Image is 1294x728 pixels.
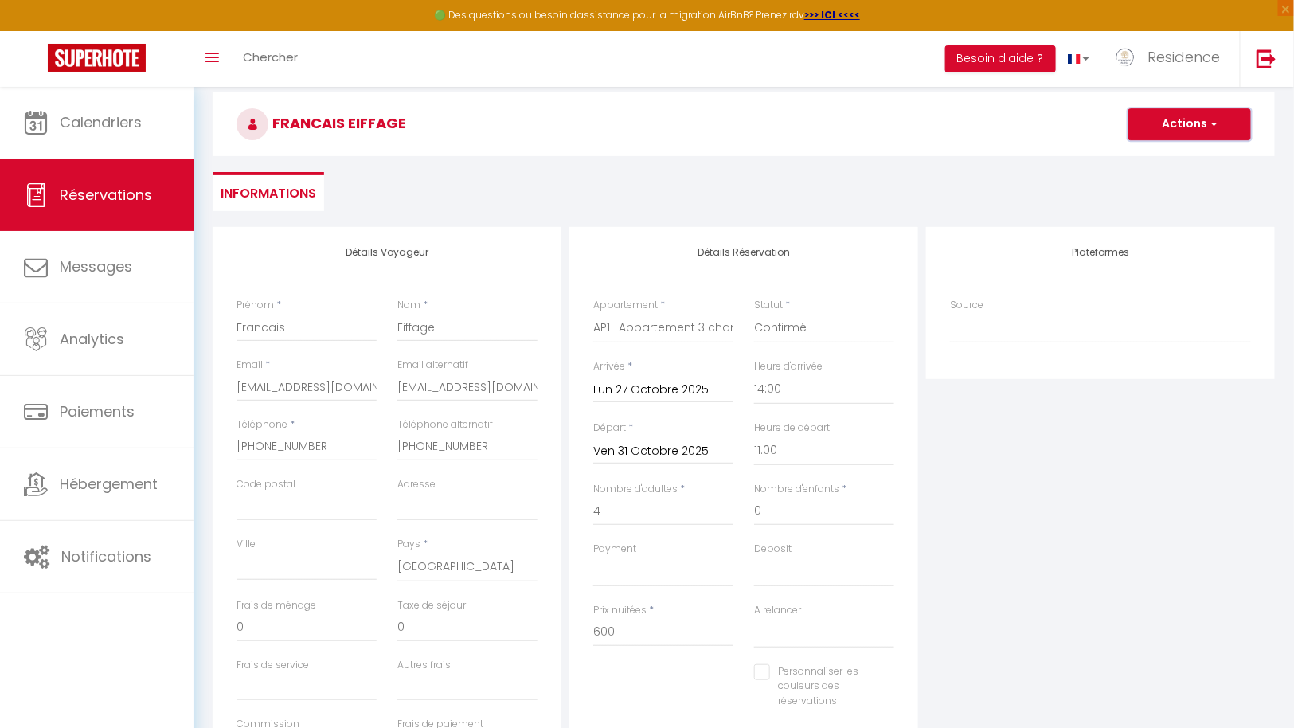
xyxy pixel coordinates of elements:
[593,298,658,313] label: Appartement
[397,417,493,432] label: Téléphone alternatif
[754,542,792,557] label: Deposit
[804,8,860,22] a: >>> ICI <<<<
[945,45,1056,72] button: Besoin d'aide ?
[754,298,783,313] label: Statut
[237,598,316,613] label: Frais de ménage
[593,603,647,618] label: Prix nuitées
[754,482,839,497] label: Nombre d'enfants
[237,113,406,133] span: Francais Eiffage
[593,359,625,374] label: Arrivée
[754,421,830,436] label: Heure de départ
[237,298,274,313] label: Prénom
[60,474,158,494] span: Hébergement
[60,401,135,421] span: Paiements
[213,172,324,211] li: Informations
[1113,45,1137,69] img: ...
[397,537,420,552] label: Pays
[237,658,309,673] label: Frais de service
[60,112,142,132] span: Calendriers
[397,658,451,673] label: Autres frais
[1128,108,1251,140] button: Actions
[237,358,263,373] label: Email
[237,537,256,552] label: Ville
[61,546,151,566] span: Notifications
[397,298,420,313] label: Nom
[60,185,152,205] span: Réservations
[231,31,310,87] a: Chercher
[397,358,468,373] label: Email alternatif
[237,247,538,258] h4: Détails Voyageur
[237,477,295,492] label: Code postal
[950,247,1251,258] h4: Plateformes
[950,298,983,313] label: Source
[60,329,124,349] span: Analytics
[754,359,823,374] label: Heure d'arrivée
[60,256,132,276] span: Messages
[237,417,287,432] label: Téléphone
[593,542,636,557] label: Payment
[770,664,874,710] label: Personnaliser les couleurs des réservations
[593,421,626,436] label: Départ
[243,49,298,65] span: Chercher
[754,603,801,618] label: A relancer
[1101,31,1240,87] a: ... Residence
[1147,47,1220,67] span: Residence
[48,44,146,72] img: Super Booking
[1257,49,1276,68] img: logout
[593,482,678,497] label: Nombre d'adultes
[397,598,466,613] label: Taxe de séjour
[593,247,894,258] h4: Détails Réservation
[397,477,436,492] label: Adresse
